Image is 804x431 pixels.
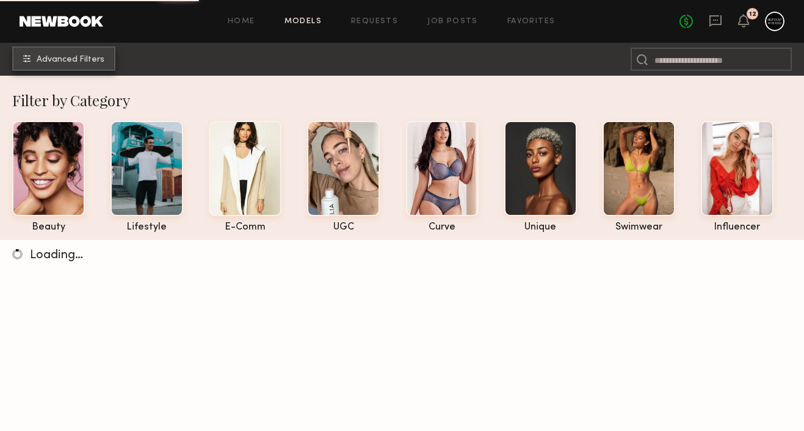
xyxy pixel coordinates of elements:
[504,222,577,233] div: unique
[12,90,804,110] div: Filter by Category
[37,56,104,64] span: Advanced Filters
[701,222,773,233] div: influencer
[110,222,183,233] div: lifestyle
[209,222,281,233] div: e-comm
[351,18,398,26] a: Requests
[749,11,756,18] div: 12
[228,18,255,26] a: Home
[284,18,322,26] a: Models
[507,18,556,26] a: Favorites
[307,222,380,233] div: UGC
[12,46,115,71] button: Advanced Filters
[427,18,478,26] a: Job Posts
[30,250,83,261] span: Loading…
[603,222,675,233] div: swimwear
[12,222,85,233] div: beauty
[406,222,479,233] div: curve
